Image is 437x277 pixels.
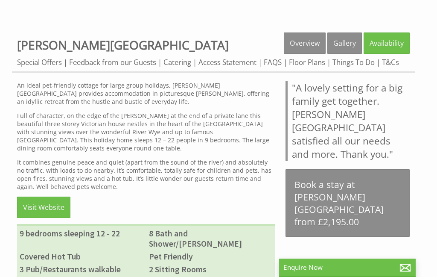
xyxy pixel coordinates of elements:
[286,81,410,161] blockquote: "A lovely setting for a big family get together. [PERSON_NAME][GEOGRAPHIC_DATA] satisfied all our...
[327,32,362,54] a: Gallery
[264,57,282,67] a: FAQS
[17,158,275,191] p: It combines genuine peace and quiet (apart from the sound of the river) and absolutely no traffic...
[284,32,326,54] a: Overview
[163,57,191,67] a: Catering
[289,57,325,67] a: Floor Plans
[17,112,275,152] p: Full of character, on the edge of the [PERSON_NAME] at the end of a private lane this beautiful t...
[17,197,70,218] a: Visit Website
[286,169,410,237] a: Book a stay at [PERSON_NAME][GEOGRAPHIC_DATA] from £2,195.00
[332,57,375,67] a: Things To Do
[146,227,276,250] li: 8 Bath and Shower/[PERSON_NAME]
[17,227,146,240] li: 9 bedrooms sleeping 12 - 22
[17,81,275,106] p: An ideal pet-friendly cottage for large group holidays, [PERSON_NAME][GEOGRAPHIC_DATA] provides a...
[146,250,276,263] li: Pet Friendly
[17,250,146,263] li: Covered Hot Tub
[17,263,146,276] li: 3 Pub/Restaurants walkable
[364,32,410,54] a: Availability
[382,57,399,67] a: T&Cs
[17,57,62,67] a: Special Offers
[69,57,156,67] a: Feedback from our Guests
[17,37,229,53] a: [PERSON_NAME][GEOGRAPHIC_DATA]
[283,263,411,272] p: Enquire Now
[198,57,256,67] a: Access Statement
[146,263,276,276] li: 2 Sitting Rooms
